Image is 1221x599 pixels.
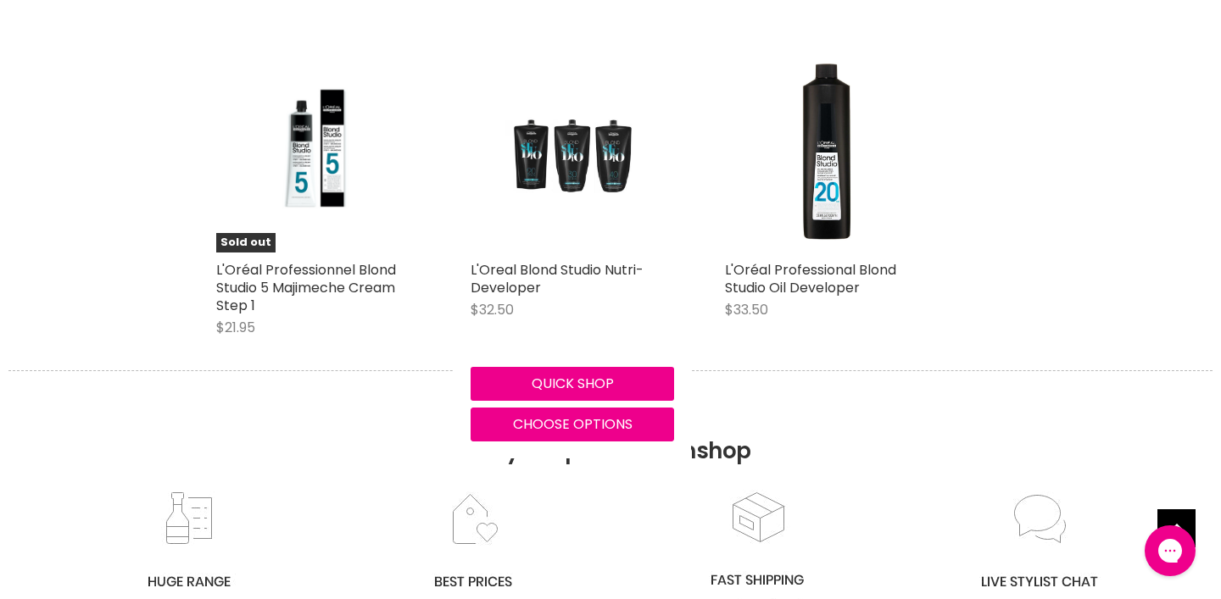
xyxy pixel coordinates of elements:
a: L'Oreal Blond Studio Nutri-Developer [471,260,644,297]
img: L'Oréal Professionnel Blond Studio 5 Majimeche Cream Step 1 [216,65,420,237]
a: L'Oréal Professionnel Blond Studio 5 Majimeche Cream Step 1 [216,260,396,315]
span: Choose options [513,414,633,434]
button: Quick shop [471,367,674,401]
span: $33.50 [725,300,768,319]
img: L'Oréal Professional Blond Studio Oil Developer [755,49,898,252]
a: L'Oréal Professionnel Blond Studio 5 Majimeche Cream Step 1Sold out [216,49,420,252]
a: L'Oreal Blond Studio Nutri-Developer [471,49,674,252]
a: Back to top [1157,509,1196,547]
span: Back to top [1157,509,1196,553]
span: Sold out [216,233,276,252]
img: L'Oreal Blond Studio Nutri-Developer [505,49,640,252]
span: $32.50 [471,300,514,319]
a: L'Oréal Professional Blond Studio Oil Developer [725,260,896,297]
button: Choose options [471,408,674,441]
a: L'Oréal Professional Blond Studio Oil Developer [725,49,928,252]
h2: Why shop with Salonshop [8,370,1213,490]
span: $21.95 [216,318,255,337]
iframe: Gorgias live chat messenger [1136,519,1204,582]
